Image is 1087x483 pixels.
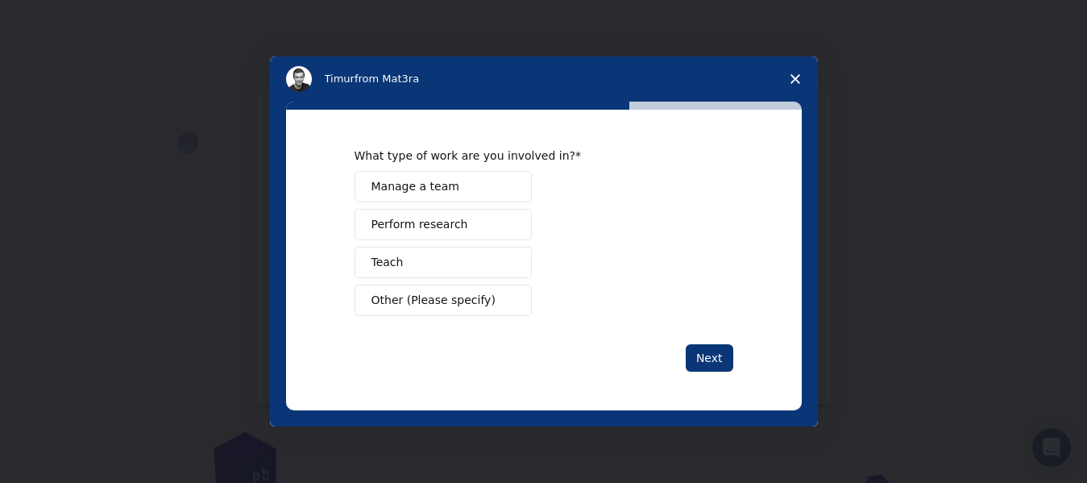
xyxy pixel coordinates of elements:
button: Other (Please specify) [355,285,532,316]
button: Next [686,344,733,372]
span: Close survey [773,56,818,102]
button: Perform research [355,209,532,240]
span: Manage a team [371,178,459,195]
span: Perform research [371,216,468,233]
div: What type of work are you involved in? [355,148,709,163]
span: from Mat3ra [355,73,419,85]
button: Teach [355,247,532,278]
button: Manage a team [355,171,532,202]
span: Support [32,11,90,26]
span: Other (Please specify) [371,292,496,309]
span: Timur [325,73,355,85]
span: Teach [371,254,404,271]
img: Profile image for Timur [286,66,312,92]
